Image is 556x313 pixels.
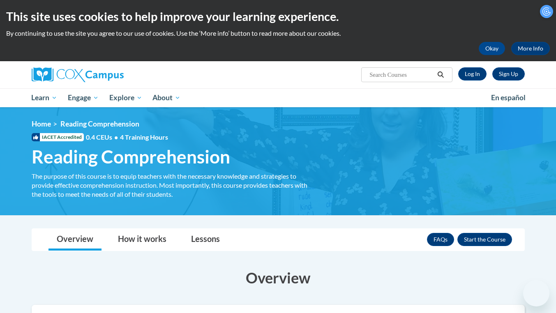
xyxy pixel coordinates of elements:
[6,29,550,38] p: By continuing to use the site you agree to our use of cookies. Use the ‘More info’ button to read...
[369,70,434,80] input: Search Courses
[492,67,525,81] a: Register
[68,93,99,103] span: Engage
[6,8,550,25] h2: This site uses cookies to help improve your learning experience.
[60,120,139,128] span: Reading Comprehension
[86,133,168,142] span: 0.4 CEUs
[32,146,230,168] span: Reading Comprehension
[491,93,526,102] span: En español
[427,233,454,246] a: FAQs
[32,120,51,128] a: Home
[62,88,104,107] a: Engage
[104,88,148,107] a: Explore
[486,89,531,106] a: En español
[48,229,102,251] a: Overview
[109,93,142,103] span: Explore
[457,233,512,246] button: Enroll
[152,93,180,103] span: About
[32,172,315,199] div: The purpose of this course is to equip teachers with the necessary knowledge and strategies to pr...
[26,88,63,107] a: Learn
[32,267,525,288] h3: Overview
[114,133,118,141] span: •
[183,229,228,251] a: Lessons
[458,67,487,81] a: Log In
[120,133,168,141] span: 4 Training Hours
[479,42,505,55] button: Okay
[32,133,84,141] span: IACET Accredited
[523,280,549,306] iframe: Button to launch messaging window
[434,70,447,80] button: Search
[110,229,175,251] a: How it works
[31,93,57,103] span: Learn
[32,67,188,82] a: Cox Campus
[511,42,550,55] a: More Info
[147,88,186,107] a: About
[32,67,124,82] img: Cox Campus
[19,88,537,107] div: Main menu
